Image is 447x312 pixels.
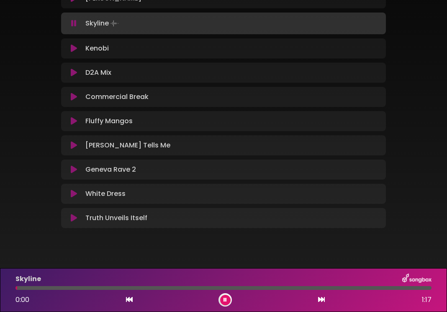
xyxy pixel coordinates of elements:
[85,92,149,102] p: Commercial Break
[85,18,121,29] p: Skyline
[85,68,111,78] p: D2A Mix
[85,140,170,150] p: [PERSON_NAME] Tells Me
[85,116,133,126] p: Fluffy Mangos
[109,18,121,29] img: waveform4.gif
[85,213,147,223] p: Truth Unveils Itself
[85,189,126,199] p: White Dress
[85,43,109,53] p: Kenobi
[85,165,136,175] p: Geneva Rave 2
